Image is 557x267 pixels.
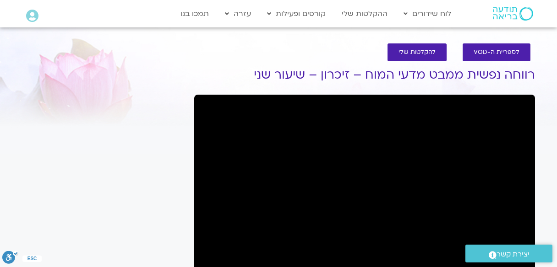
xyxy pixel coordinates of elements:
a: יצירת קשר [465,245,552,262]
span: לספריית ה-VOD [474,49,519,56]
a: עזרה [220,5,256,22]
a: להקלטות שלי [388,43,447,61]
a: קורסים ופעילות [262,5,330,22]
h1: רווחה נפשית ממבט מדעי המוח – זיכרון – שיעור שני [194,68,535,82]
a: לוח שידורים [399,5,456,22]
a: תמכו בנו [176,5,213,22]
img: תודעה בריאה [493,7,533,21]
span: להקלטות שלי [399,49,436,56]
span: יצירת קשר [497,248,530,261]
a: לספריית ה-VOD [463,43,530,61]
a: ההקלטות שלי [337,5,392,22]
